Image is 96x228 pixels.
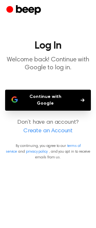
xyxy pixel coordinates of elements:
[6,127,90,135] a: Create an Account
[5,118,91,135] p: Don’t have an account?
[26,150,48,154] a: privacy policy
[6,4,43,17] a: Beep
[5,56,91,72] p: Welcome back! Continue with Google to log in.
[5,143,91,160] p: By continuing, you agree to our and , and you opt in to receive emails from us.
[5,41,91,51] h1: Log In
[5,90,91,111] button: Continue with Google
